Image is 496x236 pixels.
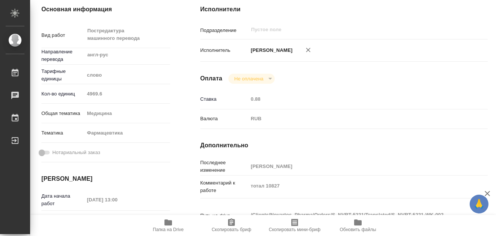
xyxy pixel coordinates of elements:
[41,68,84,83] p: Тарифные единицы
[200,27,248,34] p: Подразделение
[200,74,222,83] h4: Оплата
[41,174,170,183] h4: [PERSON_NAME]
[300,42,316,58] button: Удалить исполнителя
[248,180,464,192] textarea: тотал 10827
[52,149,100,156] span: Нотариальный заказ
[153,227,184,232] span: Папка на Drive
[470,195,488,213] button: 🙏
[269,227,320,232] span: Скопировать мини-бриф
[41,110,84,117] p: Общая тематика
[200,47,248,54] p: Исполнитель
[263,215,326,236] button: Скопировать мини-бриф
[200,212,248,219] p: Путь на drive
[473,196,485,212] span: 🙏
[41,48,84,63] p: Направление перевода
[228,74,275,84] div: В ожидании
[41,90,84,98] p: Кол-во единиц
[200,159,248,174] p: Последнее изменение
[200,179,248,194] p: Комментарий к работе
[340,227,376,232] span: Обновить файлы
[200,115,248,123] p: Валюта
[326,215,389,236] button: Обновить файлы
[200,215,263,236] button: Скопировать бриф
[41,32,84,39] p: Вид работ
[84,127,170,139] div: Фармацевтика
[41,5,170,14] h4: Основная информация
[248,112,464,125] div: RUB
[41,214,84,229] p: Факт. дата начала работ
[84,88,170,99] input: Пустое поле
[137,215,200,236] button: Папка на Drive
[211,227,251,232] span: Скопировать бриф
[200,95,248,103] p: Ставка
[248,161,464,172] input: Пустое поле
[200,141,488,150] h4: Дополнительно
[248,47,292,54] p: [PERSON_NAME]
[41,192,84,207] p: Дата начала работ
[41,129,84,137] p: Тематика
[248,94,464,104] input: Пустое поле
[232,76,266,82] button: Не оплачена
[250,25,446,34] input: Пустое поле
[84,194,150,205] input: Пустое поле
[84,107,170,120] div: Медицина
[200,5,488,14] h4: Исполнители
[248,209,464,221] textarea: /Clients/Novartos_Pharma/Orders/S_NVRT-5221/Translated/S_NVRT-5221-WK-002
[84,69,170,82] div: слово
